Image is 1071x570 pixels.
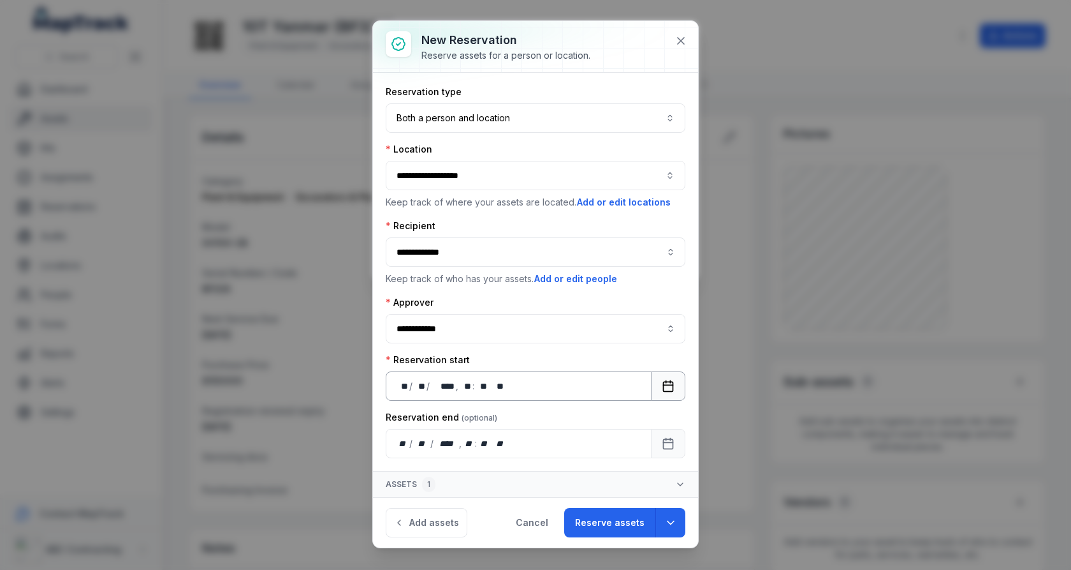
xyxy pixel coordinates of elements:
button: Both a person and location [386,103,685,133]
div: minute, [476,380,488,393]
button: Add or edit people [534,272,618,286]
div: day, [397,380,409,393]
div: / [426,380,431,393]
button: Calendar [651,429,685,458]
label: Reservation end [386,411,497,424]
div: year, [431,380,455,393]
p: Keep track of who has your assets. [386,272,685,286]
input: :r10m:-form-item-label [386,314,685,343]
div: Reserve assets for a person or location. [421,49,590,62]
button: Cancel [505,508,559,537]
div: am/pm, [491,380,505,393]
div: : [475,437,478,450]
label: Reservation start [386,354,470,366]
div: / [409,380,414,393]
div: / [409,437,414,450]
div: / [430,437,435,450]
span: Assets [386,477,435,492]
button: Add or edit locations [576,195,671,209]
label: Location [386,143,432,156]
div: , [459,437,463,450]
div: year, [435,437,458,450]
button: Calendar [651,371,685,401]
label: Approver [386,296,433,309]
div: month, [414,437,431,450]
input: :r10i:-form-item-label [386,237,685,267]
div: hour, [460,380,472,393]
div: : [472,380,476,393]
div: , [456,380,460,393]
p: Keep track of where your assets are located. [386,195,685,209]
label: Reservation type [386,86,462,98]
button: Reserve assets [564,508,655,537]
div: day, [397,437,409,450]
div: month, [414,380,426,393]
div: hour, [463,437,476,450]
div: am/pm, [493,437,507,450]
button: Assets1 [373,472,698,497]
label: Recipient [386,220,435,232]
div: minute, [478,437,491,450]
h3: New reservation [421,31,590,49]
button: Add assets [386,508,467,537]
div: 1 [422,477,435,492]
